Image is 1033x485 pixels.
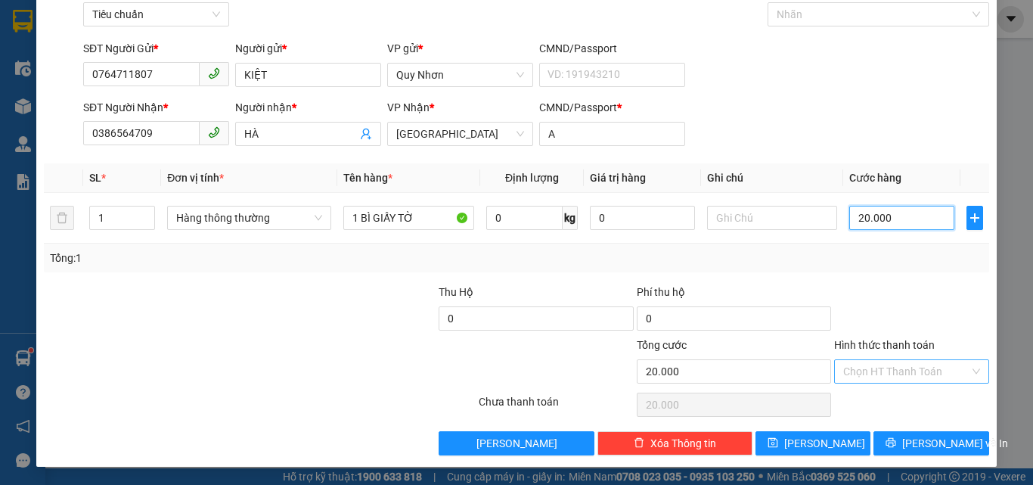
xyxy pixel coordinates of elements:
input: Ghi Chú [707,206,838,230]
div: CMND/Passport [539,99,685,116]
div: Quy Nhơn [13,13,119,31]
div: TUẤN [13,31,119,49]
div: a [129,86,283,104]
span: Quy Nhơn [396,64,524,86]
span: Giá trị hàng [590,172,646,184]
div: CMND/Passport [539,40,685,57]
div: SĐT Người Nhận [83,99,229,116]
span: phone [208,67,220,79]
span: [PERSON_NAME] [784,435,865,452]
span: Xóa Thông tin [650,435,716,452]
div: Chưa thanh toán [477,393,635,420]
button: printer[PERSON_NAME] và In [873,431,989,455]
th: Ghi chú [701,163,844,193]
div: Người nhận [235,99,381,116]
span: Hàng thông thường [176,207,322,229]
span: SL [89,172,101,184]
button: plus [966,206,984,230]
span: Định lượng [505,172,559,184]
span: Nhận: [129,13,166,29]
span: VP Nhận [387,101,430,113]
div: Tổng: 1 [50,250,400,266]
div: VP gửi [387,40,533,57]
div: [GEOGRAPHIC_DATA] [129,13,283,47]
span: kg [563,206,578,230]
span: Cước hàng [849,172,901,184]
span: Thu Hộ [439,286,473,298]
button: save[PERSON_NAME] [755,431,871,455]
span: user-add [360,128,372,140]
span: Gửi: [13,14,36,30]
button: [PERSON_NAME] [439,431,594,455]
span: Tiêu chuẩn [92,3,220,26]
div: Phí thu hộ [637,284,831,306]
div: Người gửi [235,40,381,57]
button: deleteXóa Thông tin [597,431,752,455]
span: Tên hàng [343,172,392,184]
div: 0932529479 [13,49,119,70]
span: Tổng cước [637,339,687,351]
span: plus [967,212,983,224]
div: 0939636637 [129,65,283,86]
span: delete [634,437,644,449]
span: [PERSON_NAME] [476,435,557,452]
div: HUY [129,47,283,65]
span: printer [886,437,896,449]
span: [PERSON_NAME] và In [902,435,1008,452]
input: 0 [590,206,694,230]
input: VD: Bàn, Ghế [343,206,474,230]
span: phone [208,126,220,138]
button: delete [50,206,74,230]
span: Tuy Hòa [396,123,524,145]
span: Đơn vị tính [167,172,224,184]
div: SĐT Người Gửi [83,40,229,57]
label: Hình thức thanh toán [834,339,935,351]
span: save [768,437,778,449]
